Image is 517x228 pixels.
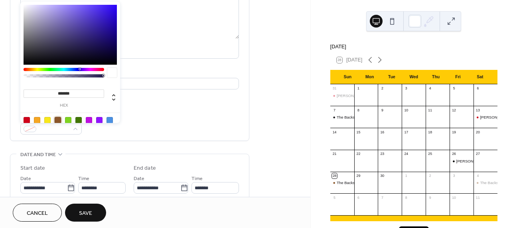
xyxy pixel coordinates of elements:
label: hex [24,103,104,108]
div: 25 [428,152,432,157]
div: #8B572A [55,117,61,123]
span: Date and time [20,151,56,159]
div: 10 [452,195,456,200]
div: 5 [452,86,456,91]
div: 29 [356,173,361,178]
div: #7ED321 [65,117,71,123]
div: 8 [404,195,408,200]
div: 6 [476,86,480,91]
div: #BD10E0 [86,117,92,123]
div: 12 [452,108,456,113]
div: #F5A623 [34,117,40,123]
span: Date [134,174,144,183]
div: 9 [428,195,432,200]
div: 5 [332,195,337,200]
div: 27 [476,152,480,157]
div: 30 [380,173,385,178]
div: 2 [380,86,385,91]
div: End date [134,164,156,172]
div: Location [20,68,237,77]
span: Cancel [27,209,48,218]
div: #D0021B [24,117,30,123]
div: #F8E71C [44,117,51,123]
div: Start date [20,164,45,172]
div: 4 [428,86,432,91]
div: The Backsliders @ Gravity Winery [474,180,497,185]
button: Save [65,204,106,222]
div: 23 [380,152,385,157]
div: Mon [359,70,381,84]
span: Time [191,174,203,183]
div: 13 [476,108,480,113]
div: 31 [332,86,337,91]
div: Dave's Book Launch [450,159,474,164]
div: 9 [380,108,385,113]
div: 16 [380,130,385,135]
div: 2 [428,173,432,178]
div: #9013FE [96,117,103,123]
div: 4 [476,173,480,178]
div: #417505 [75,117,82,123]
div: The Backsliders @ Vineyard 2121! [337,115,396,120]
div: 15 [356,130,361,135]
div: Fri [447,70,469,84]
div: 3 [452,173,456,178]
div: 21 [332,152,337,157]
div: The Backsliders @ Vineyard 2121! [330,115,354,120]
div: VAN DYKE REVUE @ RED TOP WINERY [474,115,497,120]
div: 7 [332,108,337,113]
div: The Backsliders @ Gravity! [330,180,354,185]
div: Sat [469,70,491,84]
div: 22 [356,152,361,157]
div: [PERSON_NAME]'s Book Launch [456,159,514,164]
div: 1 [356,86,361,91]
div: [DATE] [330,43,497,50]
span: Time [78,174,89,183]
div: 14 [332,130,337,135]
div: 17 [404,130,408,135]
div: 6 [356,195,361,200]
div: [PERSON_NAME] REVUE @ BARODA'S MUSIC IN [GEOGRAPHIC_DATA] [337,93,467,98]
div: 19 [452,130,456,135]
div: 3 [404,86,408,91]
div: 20 [476,130,480,135]
span: Save [79,209,92,218]
div: 28 [332,173,337,178]
div: VAN DYKE REVUE @ BARODA'S MUSIC IN THe PARK [330,93,354,98]
div: 8 [356,108,361,113]
div: 1 [404,173,408,178]
div: 10 [404,108,408,113]
div: Thu [425,70,447,84]
div: 24 [404,152,408,157]
div: 26 [452,152,456,157]
div: 7 [380,195,385,200]
div: #4A90E2 [107,117,113,123]
div: Sun [337,70,359,84]
div: 18 [428,130,432,135]
span: Date [20,174,31,183]
div: Wed [403,70,425,84]
div: Tue [381,70,403,84]
div: The Backsliders @ Gravity! [337,180,383,185]
div: 11 [476,195,480,200]
div: 11 [428,108,432,113]
button: Cancel [13,204,62,222]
